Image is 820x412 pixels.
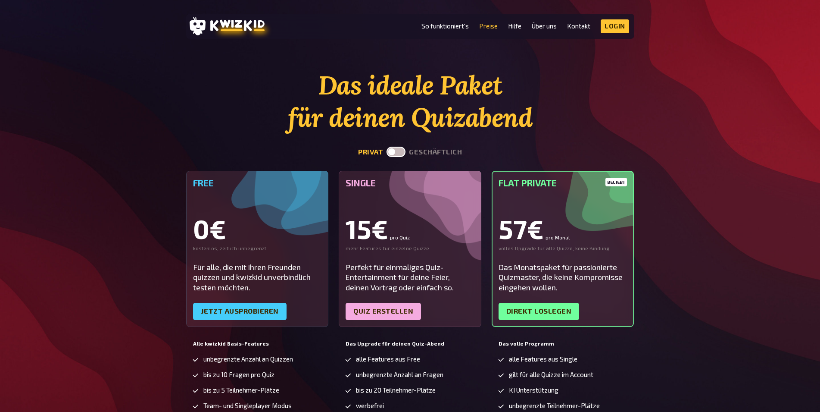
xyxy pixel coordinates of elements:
[509,371,593,378] span: gilt für alle Quizze im Account
[203,387,279,394] span: bis zu 5 Teilnehmer-Plätze
[203,355,293,363] span: unbegrenzte Anzahl an Quizzen
[508,22,521,30] a: Hilfe
[499,303,580,320] a: Direkt loslegen
[499,245,627,252] div: volles Upgrade für alle Quizze, keine Bindung
[509,387,558,394] span: KI Unterstützung
[193,303,287,320] a: Jetzt ausprobieren
[421,22,469,30] a: So funktioniert's
[499,178,627,188] h5: Flat Private
[356,355,420,363] span: alle Features aus Free
[358,148,383,156] button: privat
[509,402,600,409] span: unbegrenzte Teilnehmer-Plätze
[356,402,384,409] span: werbefrei
[509,355,577,363] span: alle Features aus Single
[203,402,292,409] span: Team- und Singleplayer Modus
[193,262,322,292] div: Für alle, die mit ihren Freunden quizzen und kwizkid unverbindlich testen möchten.
[346,178,474,188] h5: Single
[193,178,322,188] h5: Free
[479,22,498,30] a: Preise
[203,371,274,378] span: bis zu 10 Fragen pro Quiz
[390,235,410,240] small: pro Quiz
[356,371,443,378] span: unbegrenzte Anzahl an Fragen
[346,341,474,347] h5: Das Upgrade für deinen Quiz-Abend
[499,341,627,347] h5: Das volle Programm
[499,216,627,242] div: 57€
[499,262,627,292] div: Das Monatspaket für passionierte Quizmaster, die keine Kompromisse eingehen wollen.
[346,303,421,320] a: Quiz erstellen
[346,262,474,292] div: Perfekt für einmaliges Quiz-Entertainment für deine Feier, deinen Vortrag oder einfach so.
[409,148,462,156] button: geschäftlich
[346,245,474,252] div: mehr Features für einzelne Quizze
[601,19,629,33] a: Login
[546,235,570,240] small: pro Monat
[356,387,436,394] span: bis zu 20 Teilnehmer-Plätze
[532,22,557,30] a: Über uns
[346,216,474,242] div: 15€
[567,22,590,30] a: Kontakt
[186,69,634,134] h1: Das ideale Paket für deinen Quizabend
[193,216,322,242] div: 0€
[193,245,322,252] div: kostenlos, zeitlich unbegrenzt
[193,341,322,347] h5: Alle kwizkid Basis-Features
